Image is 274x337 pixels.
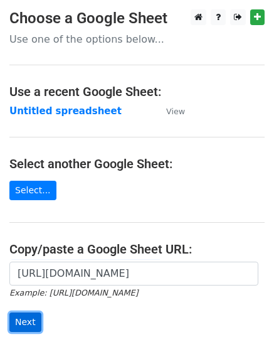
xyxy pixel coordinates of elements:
iframe: Chat Widget [211,277,274,337]
input: Paste your Google Sheet URL here [9,262,258,286]
h4: Select another Google Sheet: [9,156,265,171]
h4: Copy/paste a Google Sheet URL: [9,242,265,257]
a: View [154,105,185,117]
a: Untitled spreadsheet [9,105,122,117]
p: Use one of the options below... [9,33,265,46]
h4: Use a recent Google Sheet: [9,84,265,99]
h3: Choose a Google Sheet [9,9,265,28]
small: Example: [URL][DOMAIN_NAME] [9,288,138,297]
input: Next [9,313,41,332]
small: View [166,107,185,116]
a: Select... [9,181,56,200]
